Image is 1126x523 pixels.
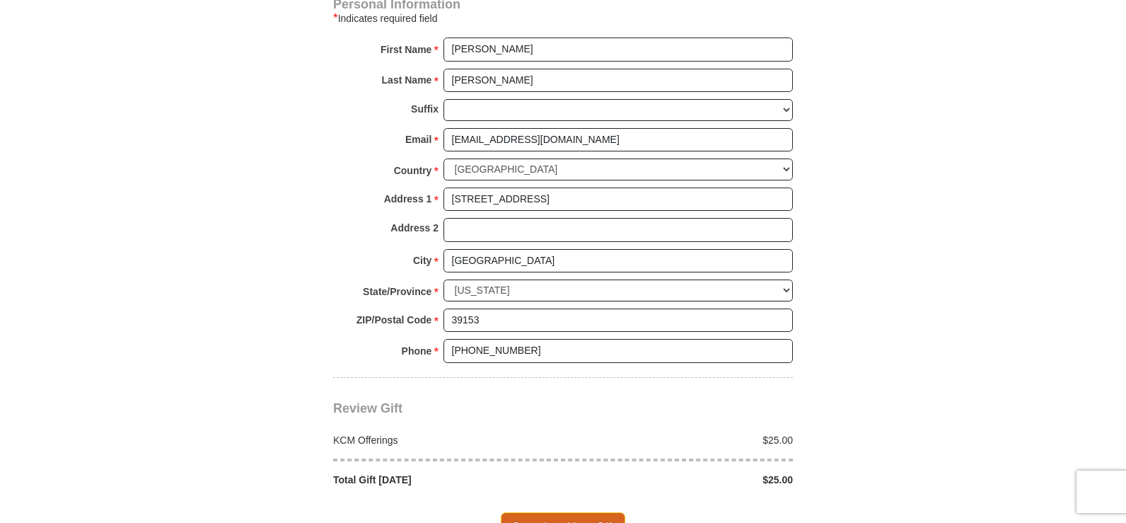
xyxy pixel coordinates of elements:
[394,161,432,180] strong: Country
[384,189,432,209] strong: Address 1
[326,433,564,447] div: KCM Offerings
[563,473,801,487] div: $25.00
[382,70,432,90] strong: Last Name
[381,40,431,59] strong: First Name
[326,473,564,487] div: Total Gift [DATE]
[356,310,432,330] strong: ZIP/Postal Code
[363,282,431,301] strong: State/Province
[333,401,402,415] span: Review Gift
[563,433,801,447] div: $25.00
[413,251,431,270] strong: City
[333,10,793,27] div: Indicates required field
[390,218,439,238] strong: Address 2
[411,99,439,119] strong: Suffix
[402,341,432,361] strong: Phone
[405,130,431,149] strong: Email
